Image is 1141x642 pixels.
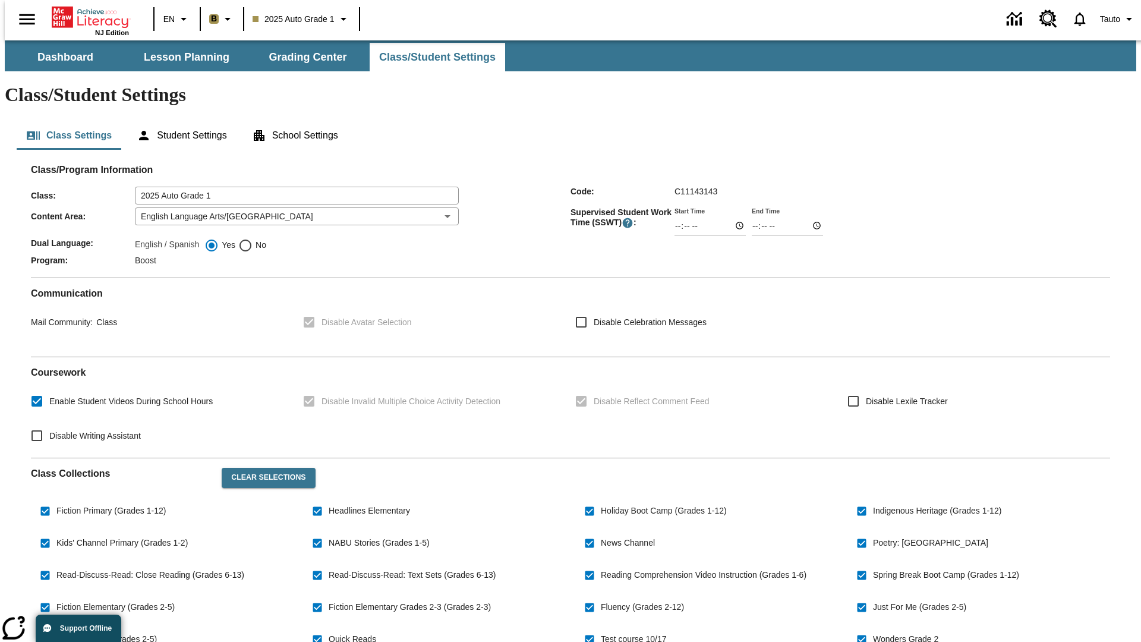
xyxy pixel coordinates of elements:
[601,537,655,549] span: News Channel
[31,176,1110,268] div: Class/Program Information
[31,191,135,200] span: Class :
[329,569,496,581] span: Read-Discuss-Read: Text Sets (Grades 6-13)
[31,367,1110,448] div: Coursework
[31,164,1110,175] h2: Class/Program Information
[594,316,707,329] span: Disable Celebration Messages
[674,187,717,196] span: C11143143
[95,29,129,36] span: NJ Edition
[52,4,129,36] div: Home
[1100,13,1120,26] span: Tauto
[601,505,727,517] span: Holiday Boot Camp (Grades 1-12)
[127,43,246,71] button: Lesson Planning
[242,121,348,150] button: School Settings
[570,187,674,196] span: Code :
[211,11,217,26] span: B
[17,121,1124,150] div: Class/Student Settings
[31,288,1110,299] h2: Communication
[31,256,135,265] span: Program :
[60,624,112,632] span: Support Offline
[269,51,346,64] span: Grading Center
[674,206,705,215] label: Start Time
[163,13,175,26] span: EN
[253,13,335,26] span: 2025 Auto Grade 1
[135,187,459,204] input: Class
[1095,8,1141,30] button: Profile/Settings
[49,430,141,442] span: Disable Writing Assistant
[379,51,496,64] span: Class/Student Settings
[370,43,505,71] button: Class/Student Settings
[594,395,710,408] span: Disable Reflect Comment Feed
[1064,4,1095,34] a: Notifications
[222,468,315,488] button: Clear Selections
[37,51,93,64] span: Dashboard
[17,121,121,150] button: Class Settings
[6,43,125,71] button: Dashboard
[322,316,412,329] span: Disable Avatar Selection
[5,40,1136,71] div: SubNavbar
[5,43,506,71] div: SubNavbar
[248,43,367,71] button: Grading Center
[52,5,129,29] a: Home
[322,395,500,408] span: Disable Invalid Multiple Choice Activity Detection
[56,601,175,613] span: Fiction Elementary (Grades 2-5)
[56,505,166,517] span: Fiction Primary (Grades 1-12)
[31,367,1110,378] h2: Course work
[31,212,135,221] span: Content Area :
[329,537,430,549] span: NABU Stories (Grades 1-5)
[601,601,684,613] span: Fluency (Grades 2-12)
[204,8,239,30] button: Boost Class color is light brown. Change class color
[31,468,212,479] h2: Class Collections
[1032,3,1064,35] a: Resource Center, Will open in new tab
[1000,3,1032,36] a: Data Center
[31,317,93,327] span: Mail Community :
[36,615,121,642] button: Support Offline
[752,206,780,215] label: End Time
[866,395,948,408] span: Disable Lexile Tracker
[329,505,410,517] span: Headlines Elementary
[135,256,156,265] span: Boost
[873,569,1019,581] span: Spring Break Boot Camp (Grades 1-12)
[5,84,1136,106] h1: Class/Student Settings
[253,239,266,251] span: No
[873,601,966,613] span: Just For Me (Grades 2-5)
[329,601,491,613] span: Fiction Elementary Grades 2-3 (Grades 2-3)
[31,288,1110,347] div: Communication
[10,2,45,37] button: Open side menu
[127,121,236,150] button: Student Settings
[144,51,229,64] span: Lesson Planning
[601,569,806,581] span: Reading Comprehension Video Instruction (Grades 1-6)
[56,537,188,549] span: Kids' Channel Primary (Grades 1-2)
[135,207,459,225] div: English Language Arts/[GEOGRAPHIC_DATA]
[219,239,235,251] span: Yes
[622,217,633,229] button: Supervised Student Work Time is the timeframe when students can take LevelSet and when lessons ar...
[248,8,355,30] button: Class: 2025 Auto Grade 1, Select your class
[93,317,117,327] span: Class
[56,569,244,581] span: Read-Discuss-Read: Close Reading (Grades 6-13)
[135,238,199,253] label: English / Spanish
[873,505,1001,517] span: Indigenous Heritage (Grades 1-12)
[570,207,674,229] span: Supervised Student Work Time (SSWT) :
[31,238,135,248] span: Dual Language :
[158,8,196,30] button: Language: EN, Select a language
[873,537,988,549] span: Poetry: [GEOGRAPHIC_DATA]
[49,395,213,408] span: Enable Student Videos During School Hours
